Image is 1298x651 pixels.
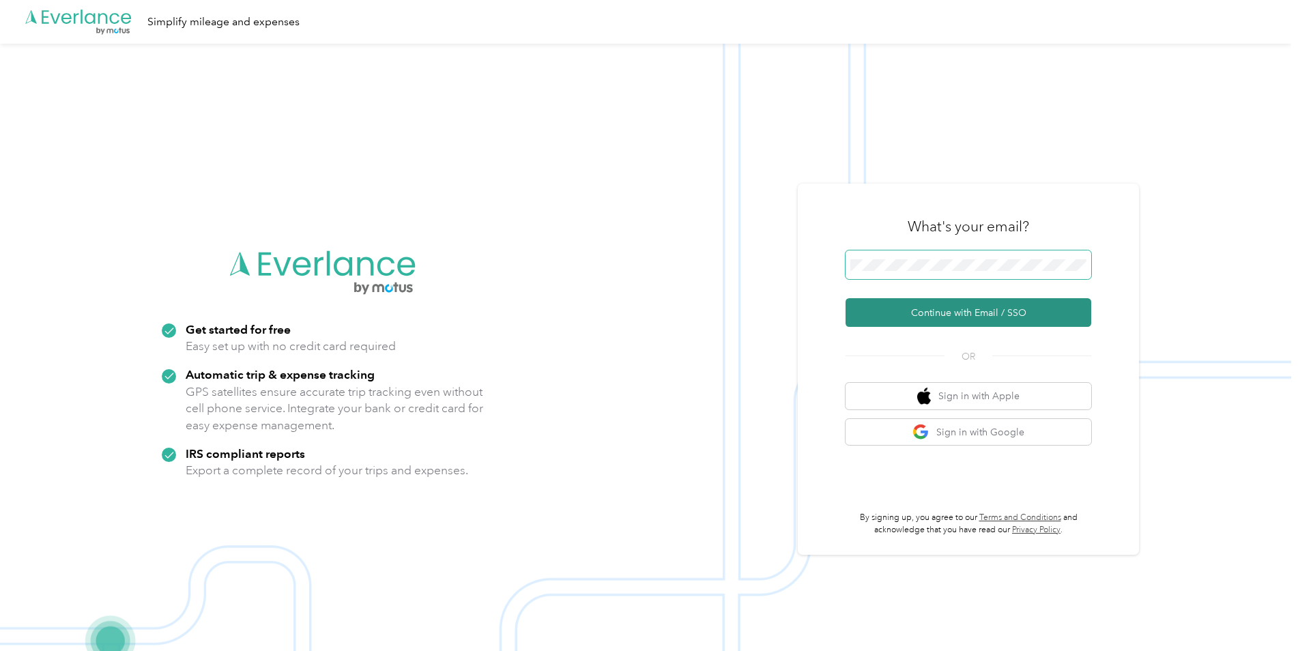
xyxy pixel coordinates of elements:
[846,298,1091,327] button: Continue with Email / SSO
[846,383,1091,409] button: apple logoSign in with Apple
[147,14,300,31] div: Simplify mileage and expenses
[912,424,929,441] img: google logo
[1012,525,1061,535] a: Privacy Policy
[186,322,291,336] strong: Get started for free
[186,338,396,355] p: Easy set up with no credit card required
[979,512,1061,523] a: Terms and Conditions
[186,446,305,461] strong: IRS compliant reports
[944,349,992,364] span: OR
[846,419,1091,446] button: google logoSign in with Google
[917,388,931,405] img: apple logo
[908,217,1029,236] h3: What's your email?
[186,462,468,479] p: Export a complete record of your trips and expenses.
[846,512,1091,536] p: By signing up, you agree to our and acknowledge that you have read our .
[186,384,484,434] p: GPS satellites ensure accurate trip tracking even without cell phone service. Integrate your bank...
[186,367,375,381] strong: Automatic trip & expense tracking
